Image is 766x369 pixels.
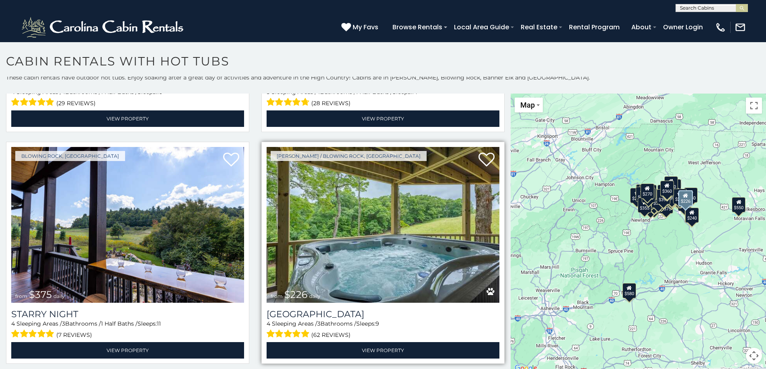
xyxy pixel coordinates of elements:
div: $395 [657,189,671,204]
span: from [15,293,27,299]
button: Map camera controls [746,348,762,364]
div: $395 [665,188,679,203]
div: $580 [622,283,636,298]
span: (29 reviews) [56,98,96,108]
span: 1 Half Baths / [356,88,392,96]
div: $930 [684,188,698,203]
div: $460 [660,181,674,197]
img: Majestic Mountain Hideaway [267,147,499,303]
a: View Property [11,342,244,359]
span: My Favs [353,22,378,32]
div: $350 [644,198,658,214]
div: $240 [673,189,687,204]
div: $320 [664,176,678,191]
div: $270 [641,183,654,199]
button: Toggle fullscreen view [746,98,762,114]
span: 5 [267,88,270,96]
span: 4 [316,88,320,96]
a: Starry Night from $375 daily [11,147,244,303]
img: mail-regular-white.png [735,22,746,33]
div: Sleeping Areas / Bathrooms / Sleeps: [267,320,499,340]
div: $240 [685,207,699,222]
a: Browse Rentals [388,20,446,34]
div: $650 [636,186,650,202]
a: Rental Program [565,20,624,34]
div: $226 [678,190,693,206]
span: 4 [62,88,65,96]
span: 1 Half Baths / [101,320,138,327]
div: Sleeping Areas / Bathrooms / Sleeps: [11,320,244,340]
div: $315 [648,194,661,210]
button: Change map style [515,98,543,112]
a: About [627,20,655,34]
a: My Favs [341,22,380,33]
span: daily [53,293,65,299]
a: Real Estate [517,20,561,34]
h3: Majestic Mountain Hideaway [267,309,499,320]
div: $300 [642,188,655,203]
img: phone-regular-white.png [715,22,726,33]
span: $226 [284,289,308,300]
div: $675 [665,189,679,204]
div: $375 [659,198,673,213]
span: 3 [62,320,65,327]
span: (62 reviews) [311,330,351,340]
span: 3 [317,320,320,327]
span: 9 [376,320,379,327]
div: $550 [732,197,746,212]
a: Owner Login [659,20,707,34]
div: $355 [638,198,652,213]
img: White-1-2.png [20,15,187,39]
div: $260 [630,188,644,203]
a: View Property [267,342,499,359]
img: Starry Night [11,147,244,303]
a: Add to favorites [478,152,495,169]
a: [PERSON_NAME] / Blowing Rock, [GEOGRAPHIC_DATA] [271,151,427,161]
div: Sleeping Areas / Bathrooms / Sleeps: [267,88,499,108]
a: Starry Night [11,309,244,320]
div: $315 [665,190,679,205]
span: 4 [267,320,270,327]
a: Local Area Guide [450,20,513,34]
span: (28 reviews) [311,98,351,108]
span: 10 [157,88,162,96]
div: $360 [660,180,674,196]
a: Add to favorites [223,152,239,169]
span: 4 [11,320,15,327]
div: $535 [640,184,653,200]
span: 1 Half Baths / [101,88,138,96]
span: 14 [412,88,417,96]
span: from [271,293,283,299]
span: (7 reviews) [56,330,92,340]
span: Map [520,101,535,109]
span: 4 [11,88,15,96]
a: View Property [267,110,499,127]
div: Sleeping Areas / Bathrooms / Sleeps: [11,88,244,108]
a: [GEOGRAPHIC_DATA] [267,309,499,320]
span: 11 [157,320,161,327]
div: $330 [651,192,665,208]
a: Majestic Mountain Hideaway from $226 daily [267,147,499,303]
span: $375 [29,289,52,300]
a: View Property [11,110,244,127]
a: Blowing Rock, [GEOGRAPHIC_DATA] [15,151,125,161]
div: $436 [648,195,661,210]
span: daily [309,293,320,299]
